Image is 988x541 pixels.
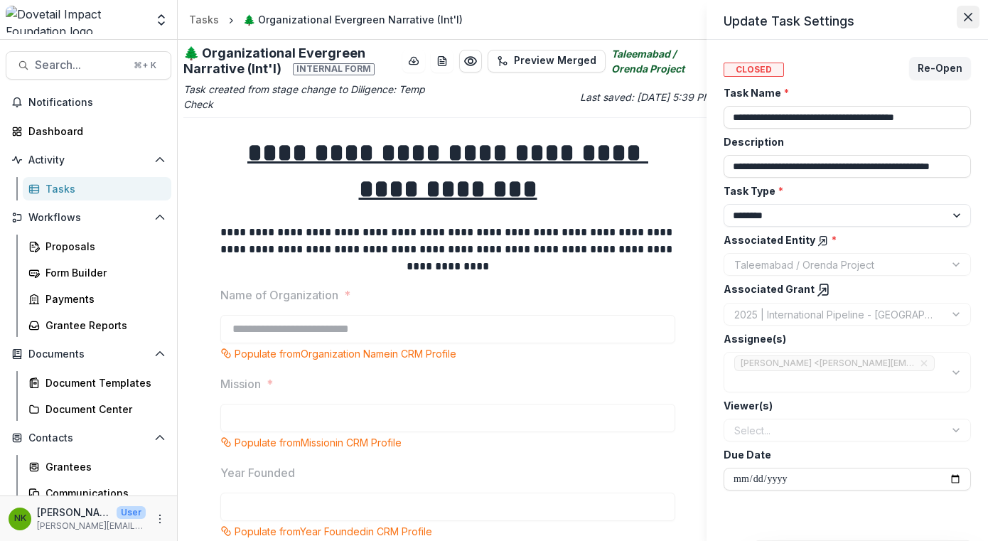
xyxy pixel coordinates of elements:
label: Due Date [724,447,962,462]
label: Task Name [724,85,962,100]
label: Associated Grant [724,282,962,297]
span: Closed [724,63,784,77]
label: Task Type [724,183,962,198]
label: Assignee(s) [724,331,962,346]
label: Viewer(s) [724,398,962,413]
button: Re-Open [909,57,971,80]
label: Description [724,134,962,149]
label: Associated Entity [724,232,962,247]
button: Close [957,6,979,28]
